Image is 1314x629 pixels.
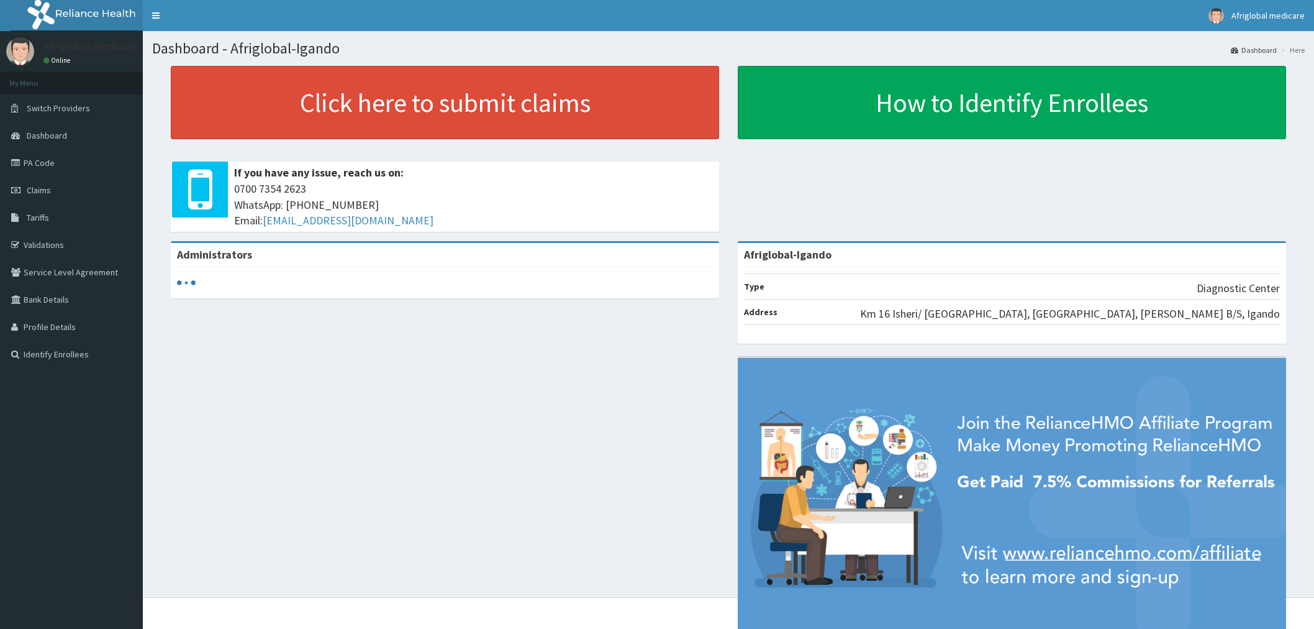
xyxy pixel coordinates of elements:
a: How to Identify Enrollees [738,66,1286,139]
span: Tariffs [27,212,49,223]
span: Dashboard [27,130,67,141]
b: Type [744,281,764,292]
span: Claims [27,185,51,196]
p: Km 16 Isheri/ [GEOGRAPHIC_DATA], [GEOGRAPHIC_DATA], [PERSON_NAME] B/S, Igando [860,306,1280,322]
a: [EMAIL_ADDRESS][DOMAIN_NAME] [263,213,433,227]
span: Afriglobal medicare [1231,10,1305,21]
li: Here [1278,45,1305,55]
span: Switch Providers [27,103,90,114]
a: Click here to submit claims [171,66,719,139]
h1: Dashboard - Afriglobal-Igando [152,40,1305,57]
b: Address [744,306,777,318]
a: Dashboard [1231,45,1277,55]
p: Diagnostic Center [1197,280,1280,296]
a: Online [43,56,73,65]
img: User Image [1208,8,1224,24]
img: User Image [6,37,34,65]
span: 0700 7354 2623 WhatsApp: [PHONE_NUMBER] Email: [234,181,713,229]
svg: audio-loading [177,273,196,292]
p: Afriglobal medicare [43,40,138,52]
strong: Afriglobal-Igando [744,247,831,262]
b: Administrators [177,247,252,262]
b: If you have any issue, reach us on: [234,165,404,180]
